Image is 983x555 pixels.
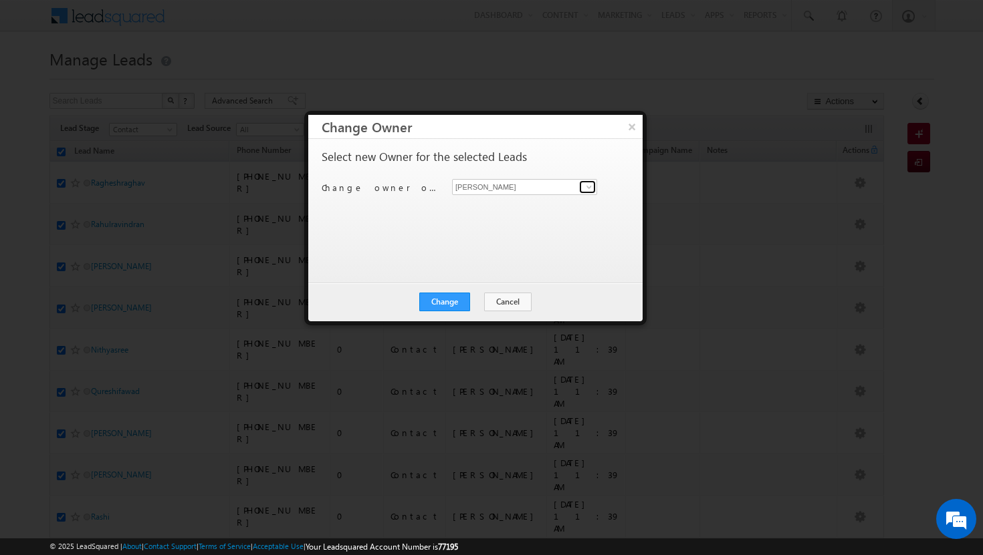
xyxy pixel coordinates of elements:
span: 77195 [438,542,458,552]
a: Acceptable Use [253,542,304,550]
a: About [122,542,142,550]
p: Change owner of 50 leads to [322,182,442,194]
a: Terms of Service [199,542,251,550]
div: Minimize live chat window [219,7,251,39]
img: d_60004797649_company_0_60004797649 [23,70,56,87]
input: Type to Search [452,179,597,195]
textarea: Type your message and click 'Submit' [17,124,244,400]
h3: Change Owner [322,115,643,138]
em: Submit [196,411,243,429]
button: Cancel [484,293,532,311]
a: Show All Items [579,180,596,194]
button: Change [419,293,470,311]
span: Your Leadsquared Account Number is [306,542,458,552]
span: © 2025 LeadSquared | | | | | [49,540,458,553]
a: Contact Support [144,542,197,550]
div: Leave a message [70,70,225,87]
button: × [621,115,643,138]
p: Select new Owner for the selected Leads [322,151,527,163]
